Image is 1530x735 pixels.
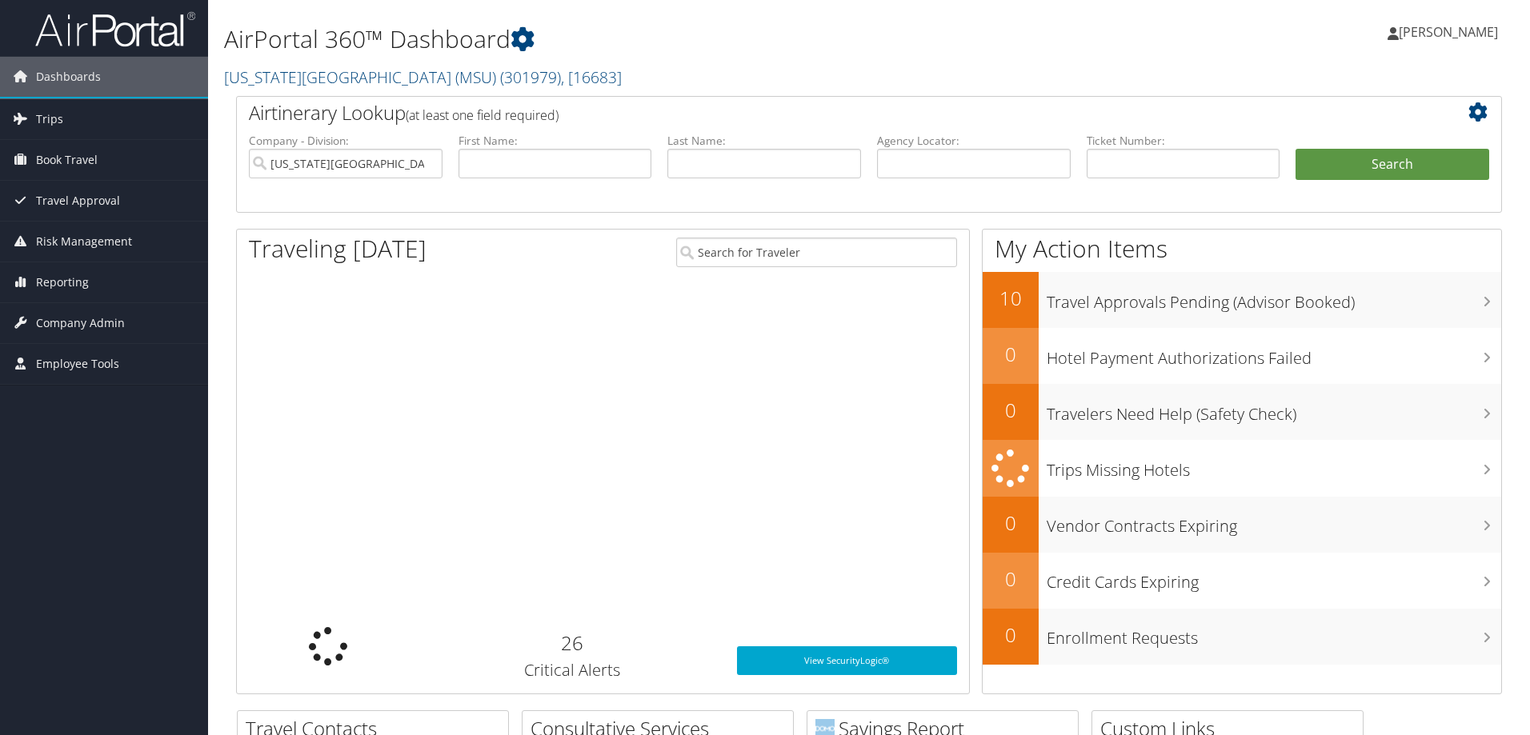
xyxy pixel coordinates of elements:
[1399,23,1498,41] span: [PERSON_NAME]
[1047,395,1501,425] h3: Travelers Need Help (Safety Check)
[676,238,957,267] input: Search for Traveler
[983,328,1501,384] a: 0Hotel Payment Authorizations Failed
[36,181,120,221] span: Travel Approval
[432,629,713,657] h2: 26
[983,509,1039,537] h2: 0
[249,232,427,266] h1: Traveling [DATE]
[1087,133,1280,149] label: Ticket Number:
[249,133,443,149] label: Company - Division:
[983,609,1501,665] a: 0Enrollment Requests
[877,133,1071,149] label: Agency Locator:
[983,285,1039,312] h2: 10
[36,57,101,97] span: Dashboards
[1047,619,1501,649] h3: Enrollment Requests
[983,272,1501,328] a: 10Travel Approvals Pending (Advisor Booked)
[500,66,561,88] span: ( 301979 )
[737,646,957,675] a: View SecurityLogic®
[1047,563,1501,593] h3: Credit Cards Expiring
[983,565,1039,593] h2: 0
[983,497,1501,553] a: 0Vendor Contracts Expiring
[406,106,559,124] span: (at least one field required)
[459,133,652,149] label: First Name:
[1388,8,1514,56] a: [PERSON_NAME]
[1047,451,1501,481] h3: Trips Missing Hotels
[432,659,713,681] h3: Critical Alerts
[983,384,1501,440] a: 0Travelers Need Help (Safety Check)
[36,303,125,343] span: Company Admin
[1296,149,1489,181] button: Search
[983,232,1501,266] h1: My Action Items
[224,22,1084,56] h1: AirPortal 360™ Dashboard
[983,397,1039,424] h2: 0
[224,66,622,88] a: [US_STATE][GEOGRAPHIC_DATA] (MSU)
[36,222,132,262] span: Risk Management
[1047,339,1501,369] h3: Hotel Payment Authorizations Failed
[249,99,1384,126] h2: Airtinerary Lookup
[1047,283,1501,314] h3: Travel Approvals Pending (Advisor Booked)
[1047,507,1501,537] h3: Vendor Contracts Expiring
[983,440,1501,497] a: Trips Missing Hotels
[36,262,89,302] span: Reporting
[983,341,1039,368] h2: 0
[36,99,63,139] span: Trips
[983,553,1501,609] a: 0Credit Cards Expiring
[36,140,98,180] span: Book Travel
[35,10,195,48] img: airportal-logo.png
[561,66,622,88] span: , [ 16683 ]
[983,621,1039,649] h2: 0
[36,344,119,384] span: Employee Tools
[667,133,861,149] label: Last Name:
